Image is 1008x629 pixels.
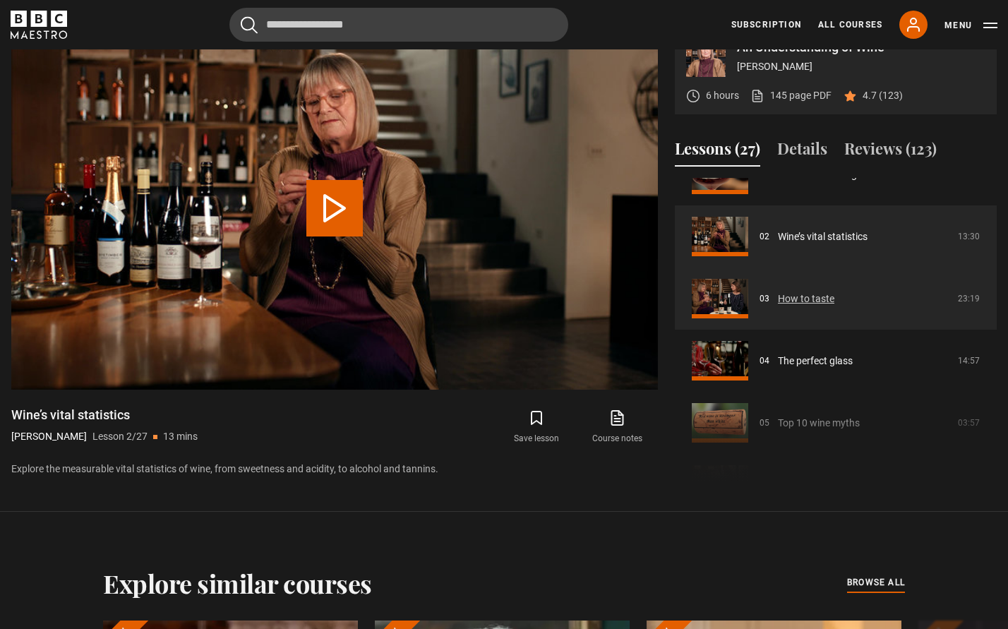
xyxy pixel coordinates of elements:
button: Lessons (27) [675,137,760,167]
p: 4.7 (123) [863,88,903,103]
button: Details [777,137,827,167]
video-js: Video Player [11,26,658,390]
a: Course notes [577,407,658,448]
a: The perfect glass​ [778,354,853,369]
a: How to taste​ [778,292,834,306]
a: Wine’s vital statistics​ [778,229,868,244]
p: 13 mins [163,429,198,444]
a: An Understanding of Wine Introduction [778,167,948,182]
p: Explore the measurable vital statistics of wine, from sweetness and acidity, to alcohol and tannins. [11,462,658,477]
h2: Explore similar courses [103,568,372,598]
a: Subscription [731,18,801,31]
p: 6 hours [706,88,739,103]
button: Toggle navigation [944,18,997,32]
h1: Wine’s vital statistics​ [11,407,198,424]
p: An Understanding of Wine [737,41,985,54]
input: Search [229,8,568,42]
button: Save lesson [496,407,577,448]
button: Submit the search query [241,16,258,34]
p: Lesson 2/27 [92,429,148,444]
button: Reviews (123) [844,137,937,167]
svg: BBC Maestro [11,11,67,39]
p: [PERSON_NAME] [11,429,87,444]
a: browse all [847,575,905,591]
a: 145 page PDF [750,88,832,103]
button: Play Lesson Wine’s vital statistics​ [306,180,363,236]
span: browse all [847,575,905,589]
p: [PERSON_NAME] [737,59,985,74]
a: All Courses [818,18,882,31]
